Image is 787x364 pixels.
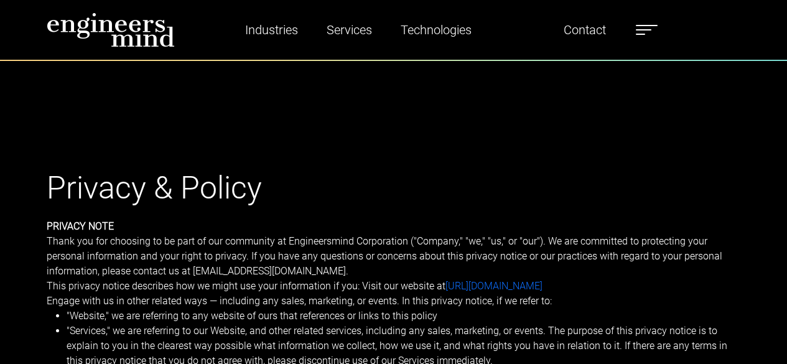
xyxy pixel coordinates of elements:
[47,294,741,309] p: Engage with us in other related ways ― including any sales, marketing, or events. In this privacy...
[445,280,543,292] a: [URL][DOMAIN_NAME]
[47,220,114,232] b: PRIVACY NOTE
[396,16,477,44] a: Technologies
[47,279,741,294] p: This privacy notice describes how we might use your information if you: Visit our website at
[322,16,377,44] a: Services
[240,16,303,44] a: Industries
[47,12,175,47] img: logo
[559,16,611,44] a: Contact
[67,309,741,324] li: "Website," we are referring to any website of ours that references or links to this policy
[47,234,741,279] p: Thank you for choosing to be part of our community at Engineersmind Corporation ("Company," "we,"...
[47,110,741,207] h1: Privacy & Policy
